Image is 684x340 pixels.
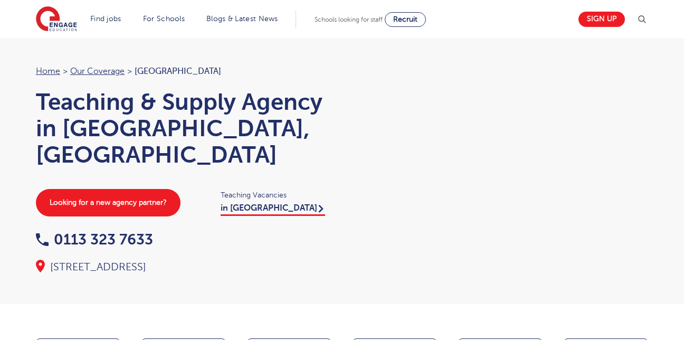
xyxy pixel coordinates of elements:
[70,67,125,76] a: Our coverage
[63,67,68,76] span: >
[206,15,278,23] a: Blogs & Latest News
[135,67,221,76] span: [GEOGRAPHIC_DATA]
[393,15,417,23] span: Recruit
[36,189,180,216] a: Looking for a new agency partner?
[315,16,383,23] span: Schools looking for staff
[36,231,153,248] a: 0113 323 7633
[127,67,132,76] span: >
[143,15,185,23] a: For Schools
[36,89,331,168] h1: Teaching & Supply Agency in [GEOGRAPHIC_DATA], [GEOGRAPHIC_DATA]
[221,203,325,216] a: in [GEOGRAPHIC_DATA]
[578,12,625,27] a: Sign up
[36,64,331,78] nav: breadcrumb
[36,67,60,76] a: Home
[385,12,426,27] a: Recruit
[221,189,331,201] span: Teaching Vacancies
[36,6,77,33] img: Engage Education
[36,260,331,275] div: [STREET_ADDRESS]
[90,15,121,23] a: Find jobs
